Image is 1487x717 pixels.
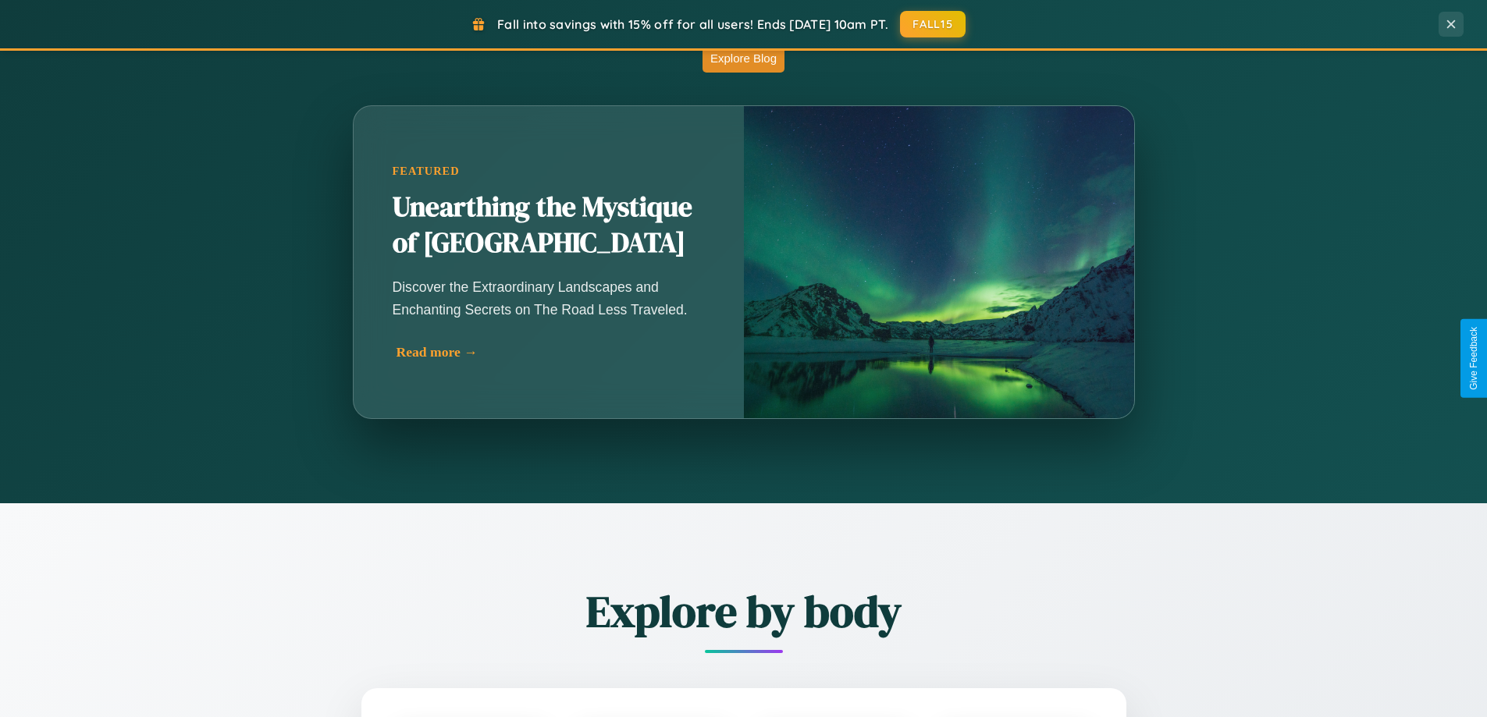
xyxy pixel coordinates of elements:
[393,190,705,261] h2: Unearthing the Mystique of [GEOGRAPHIC_DATA]
[397,344,709,360] div: Read more →
[703,44,784,73] button: Explore Blog
[276,581,1212,641] h2: Explore by body
[1468,327,1479,390] div: Give Feedback
[393,165,705,178] div: Featured
[393,276,705,320] p: Discover the Extraordinary Landscapes and Enchanting Secrets on The Road Less Traveled.
[497,16,888,32] span: Fall into savings with 15% off for all users! Ends [DATE] 10am PT.
[900,11,966,37] button: FALL15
